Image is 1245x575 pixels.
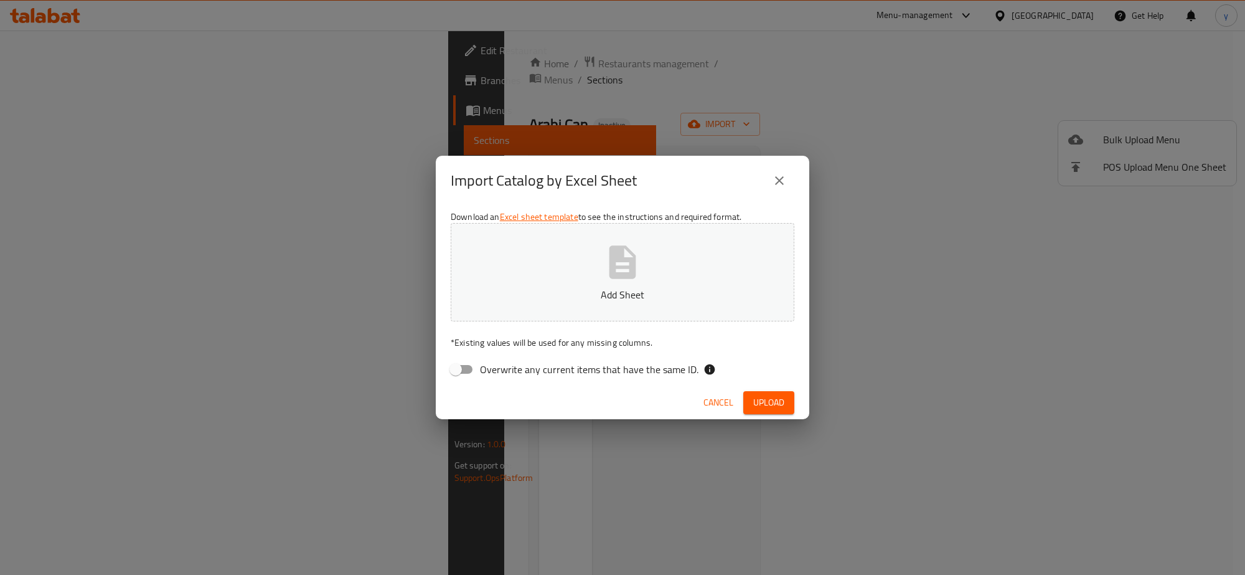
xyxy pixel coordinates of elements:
span: Cancel [703,395,733,411]
p: Add Sheet [470,287,775,302]
span: Overwrite any current items that have the same ID. [480,362,698,377]
p: Existing values will be used for any missing columns. [451,336,794,349]
button: Cancel [698,391,738,414]
span: Upload [753,395,784,411]
a: Excel sheet template [500,209,578,225]
button: close [764,166,794,196]
button: Add Sheet [451,223,794,321]
div: Download an to see the instructions and required format. [436,206,809,386]
svg: If the overwrite option isn't selected, then the items that match an existing ID will be ignored ... [703,363,716,376]
button: Upload [743,391,794,414]
h2: Import Catalog by Excel Sheet [451,171,637,191]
